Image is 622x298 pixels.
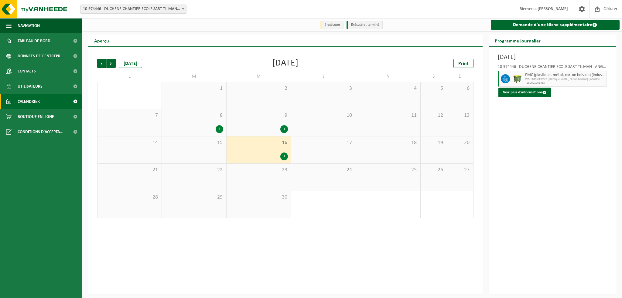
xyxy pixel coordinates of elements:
[359,85,417,92] span: 4
[230,85,288,92] span: 2
[359,167,417,173] span: 25
[101,167,159,173] span: 21
[227,71,291,82] td: M
[272,59,299,68] div: [DATE]
[101,194,159,201] span: 28
[165,112,223,119] span: 8
[216,125,223,133] div: 1
[18,94,40,109] span: Calendrier
[80,5,186,13] span: 10-974446 - DUCHENE-CHANTIER ECOLE SART TILMAN - ANGLEUR
[453,59,473,68] a: Print
[421,71,447,82] td: S
[18,49,64,64] span: Données de l'entrepr...
[294,194,353,201] span: 1
[101,112,159,119] span: 7
[525,73,605,78] span: PMC (plastique, métal, carton boisson) (industriel)
[450,194,470,201] span: 4
[80,5,186,14] span: 10-974446 - DUCHENE-CHANTIER ECOLE SART TILMAN - ANGLEUR
[97,59,106,68] span: Précédent
[356,71,421,82] td: V
[294,112,353,119] span: 10
[230,112,288,119] span: 9
[347,21,383,29] li: Exécuté et terminé
[525,78,605,81] span: WB-1100-HP PMC (plastique, métal, carton boisson) (industrie
[424,139,444,146] span: 19
[498,65,607,71] div: 10-974446 - DUCHENE-CHANTIER ECOLE SART TILMAN - ANGLEUR
[359,194,417,201] span: 2
[119,59,142,68] div: [DATE]
[359,139,417,146] span: 18
[294,167,353,173] span: 24
[450,139,470,146] span: 20
[165,167,223,173] span: 22
[424,167,444,173] span: 26
[491,20,620,30] a: Demande d'une tâche supplémentaire
[424,112,444,119] span: 12
[280,125,288,133] div: 1
[165,85,223,92] span: 1
[18,64,36,79] span: Contacts
[450,112,470,119] span: 13
[280,152,288,160] div: 1
[359,112,417,119] span: 11
[230,194,288,201] span: 30
[230,167,288,173] span: 23
[101,85,159,92] span: 31
[18,124,63,139] span: Conditions d'accepta...
[97,71,162,82] td: L
[447,71,473,82] td: D
[165,194,223,201] span: 29
[18,109,54,124] span: Boutique en ligne
[424,194,444,201] span: 3
[294,85,353,92] span: 3
[88,35,115,46] h2: Aperçu
[230,139,288,146] span: 16
[498,88,551,97] button: Voir plus d'informations
[291,71,356,82] td: J
[458,61,469,66] span: Print
[101,139,159,146] span: 14
[424,85,444,92] span: 5
[18,18,40,33] span: Navigation
[294,139,353,146] span: 17
[498,53,607,62] h3: [DATE]
[165,139,223,146] span: 15
[18,33,50,49] span: Tableau de bord
[513,74,522,83] img: WB-1100-HPE-GN-50
[320,21,343,29] li: à exécuter
[162,71,227,82] td: M
[525,81,605,85] span: T250001061465
[107,59,116,68] span: Suivant
[450,85,470,92] span: 6
[538,7,568,11] strong: [PERSON_NAME]
[450,167,470,173] span: 27
[18,79,43,94] span: Utilisateurs
[489,35,547,46] h2: Programme journalier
